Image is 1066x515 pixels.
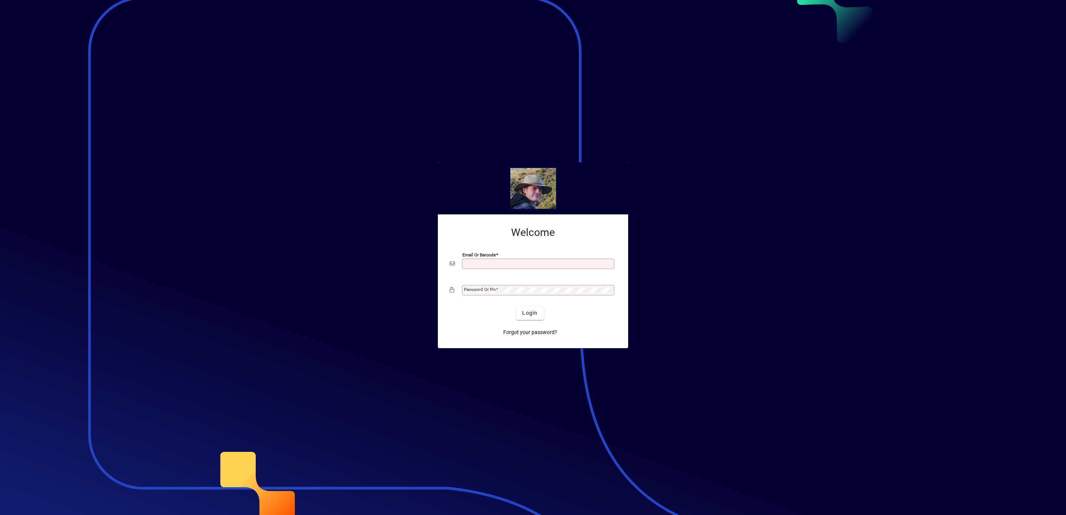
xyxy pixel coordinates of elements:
[500,326,560,339] a: Forgot your password?
[516,307,543,320] button: Login
[462,252,496,257] mat-label: Email or Barcode
[450,226,616,239] h2: Welcome
[503,328,557,336] span: Forgot your password?
[522,309,537,317] span: Login
[464,287,496,292] mat-label: Password or Pin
